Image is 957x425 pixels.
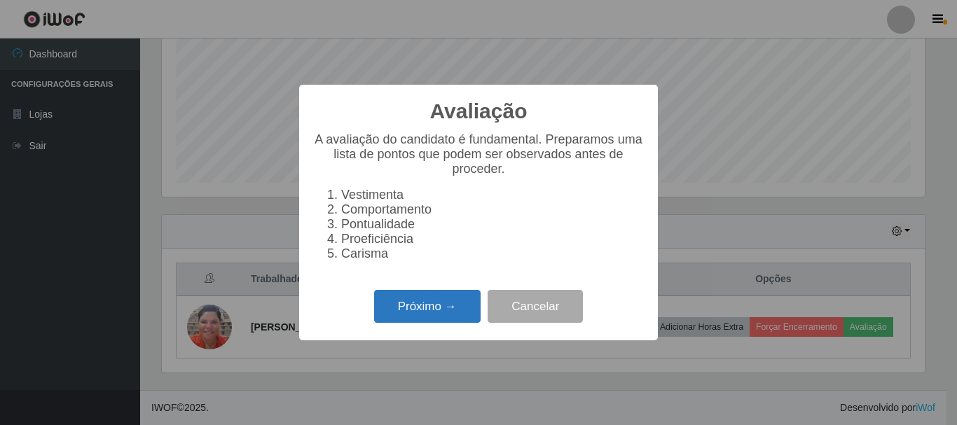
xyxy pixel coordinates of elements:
li: Vestimenta [341,188,644,202]
li: Pontualidade [341,217,644,232]
li: Carisma [341,246,644,261]
li: Proeficiência [341,232,644,246]
p: A avaliação do candidato é fundamental. Preparamos uma lista de pontos que podem ser observados a... [313,132,644,176]
li: Comportamento [341,202,644,217]
h2: Avaliação [430,99,528,124]
button: Próximo → [374,290,481,323]
button: Cancelar [488,290,583,323]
